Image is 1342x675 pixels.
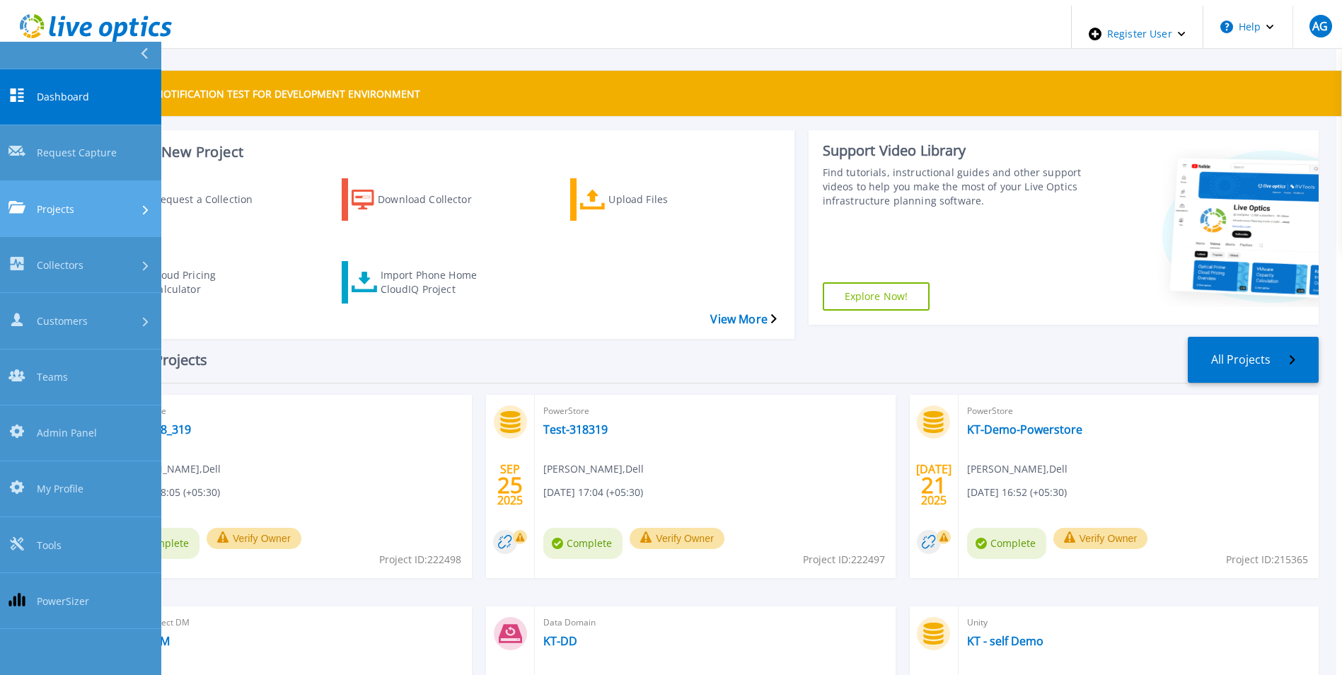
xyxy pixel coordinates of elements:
span: Teams [37,369,68,384]
span: Dashboard [37,89,89,104]
span: Admin Panel [37,425,97,440]
span: PowerProtect DM [120,615,463,630]
a: Cloud Pricing Calculator [113,261,284,304]
div: Upload Files [608,182,722,217]
span: Customers [37,313,88,328]
span: Project ID: 215365 [1226,552,1308,567]
span: AG [1312,21,1328,32]
span: Complete [967,528,1046,559]
span: Project ID: 222497 [803,552,885,567]
span: Projects [37,202,74,217]
span: PowerStore [543,403,886,419]
button: Help [1203,6,1292,48]
div: Download Collector [378,182,491,217]
a: KT-DD [543,634,577,648]
span: 25 [497,479,523,491]
div: SEP 2025 [497,459,524,511]
span: PowerSizer [37,594,89,608]
span: My Profile [37,482,83,497]
button: Verify Owner [207,528,301,549]
span: [DATE] 16:52 (+05:30) [967,485,1067,500]
a: Request a Collection [113,178,284,221]
a: Download Collector [342,178,513,221]
a: All Projects [1188,337,1319,383]
a: Upload Files [570,178,741,221]
div: Import Phone Home CloudIQ Project [381,265,494,300]
span: Data Domain [543,615,886,630]
span: PowerStore [120,403,463,419]
span: Project ID: 222498 [379,552,461,567]
a: Explore Now! [823,282,930,311]
button: Verify Owner [630,528,724,549]
span: Complete [543,528,623,559]
span: Unity [967,615,1310,630]
div: Request a Collection [154,182,267,217]
span: Request Capture [37,146,117,161]
span: [DATE] 18:05 (+05:30) [120,485,220,500]
p: THIS IS A NOTIFICATION TEST FOR DEVELOPMENT ENVIRONMENT [111,87,420,100]
span: [DATE] 17:04 (+05:30) [543,485,643,500]
span: 21 [921,479,947,491]
div: Support Video Library [823,142,1082,160]
div: Cloud Pricing Calculator [151,265,265,300]
span: Tools [37,538,62,553]
a: View More [710,313,776,326]
a: KT-Demo-Powerstore [967,422,1082,437]
span: [PERSON_NAME] , Dell [967,461,1068,477]
div: [DATE] 2025 [920,459,947,511]
div: Register User [1072,6,1203,62]
button: Verify Owner [1053,528,1148,549]
div: Find tutorials, instructional guides and other support videos to help you make the most of your L... [823,166,1082,208]
span: Collectors [37,258,83,272]
span: PowerStore [967,403,1310,419]
span: [PERSON_NAME] , Dell [543,461,644,477]
span: [PERSON_NAME] , Dell [120,461,221,477]
a: Test-318319 [543,422,608,437]
h3: Start a New Project [113,144,776,160]
a: KT - self Demo [967,634,1043,648]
